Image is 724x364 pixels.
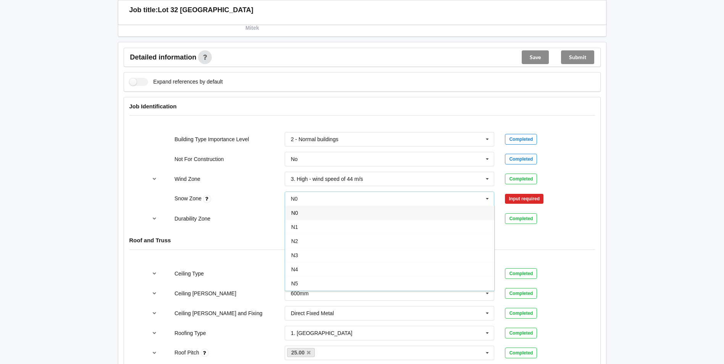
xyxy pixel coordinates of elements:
span: N5 [291,280,298,287]
label: Snow Zone [174,195,203,201]
label: Ceiling [PERSON_NAME] and Fixing [174,310,262,316]
button: reference-toggle [147,172,162,186]
div: Completed [505,348,537,358]
div: Completed [505,213,537,224]
button: reference-toggle [147,306,162,320]
label: Durability Zone [174,216,210,222]
div: 1. [GEOGRAPHIC_DATA] [291,330,352,336]
a: 25.00 [287,348,315,357]
button: reference-toggle [147,287,162,300]
label: Ceiling Type [174,271,204,277]
label: Ceiling [PERSON_NAME] [174,290,236,296]
span: N4 [291,266,298,272]
label: Roofing Type [174,330,206,336]
h3: Job title: [129,6,158,14]
div: Completed [505,174,537,184]
label: Building Type Importance Level [174,136,249,142]
label: Not For Construction [174,156,224,162]
div: Input required [505,194,543,204]
h4: Roof and Truss [129,237,595,244]
span: Detailed information [130,54,197,61]
button: reference-toggle [147,267,162,280]
label: Expand references by default [129,78,223,86]
button: reference-toggle [147,326,162,340]
span: N0 [291,210,298,216]
div: Completed [505,268,537,279]
span: N2 [291,238,298,244]
div: No [291,156,298,162]
div: Completed [505,154,537,164]
div: Completed [505,134,537,145]
h3: Lot 32 [GEOGRAPHIC_DATA] [158,6,253,14]
div: Direct Fixed Metal [291,311,334,316]
div: Completed [505,308,537,319]
div: Completed [505,328,537,338]
span: N1 [291,224,298,230]
button: reference-toggle [147,346,162,360]
div: 3. High - wind speed of 44 m/s [291,176,363,182]
div: 600mm [291,291,309,296]
label: Wind Zone [174,176,200,182]
div: Completed [505,288,537,299]
button: reference-toggle [147,212,162,225]
span: N3 [291,252,298,258]
h4: Job Identification [129,103,595,110]
div: 2 - Normal buildings [291,137,339,142]
label: Roof Pitch [174,350,200,356]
